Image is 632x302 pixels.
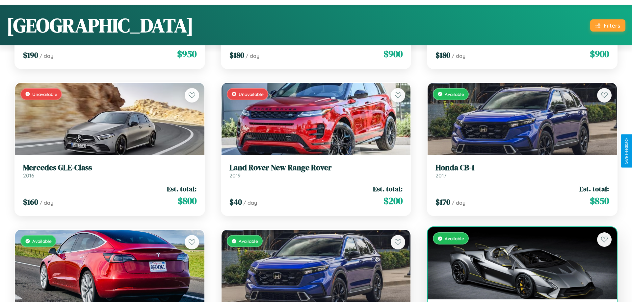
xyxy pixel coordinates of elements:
span: / day [243,199,257,206]
h1: [GEOGRAPHIC_DATA] [7,12,194,39]
span: 2019 [229,172,241,179]
h3: Land Rover New Range Rover [229,163,403,173]
span: $ 900 [590,47,609,60]
a: Mercedes GLE-Class2016 [23,163,197,179]
span: / day [452,199,465,206]
span: / day [39,199,53,206]
span: / day [452,53,465,59]
span: $ 190 [23,50,38,60]
span: $ 180 [435,50,450,60]
span: / day [246,53,259,59]
h3: Mercedes GLE-Class [23,163,197,173]
div: Give Feedback [624,138,629,164]
a: Land Rover New Range Rover2019 [229,163,403,179]
span: $ 900 [383,47,403,60]
span: Est. total: [579,184,609,194]
button: Filters [590,19,625,32]
h3: Honda CB-1 [435,163,609,173]
span: $ 200 [383,194,403,207]
span: Est. total: [167,184,197,194]
span: Available [239,238,258,244]
span: Available [32,238,52,244]
span: Est. total: [373,184,403,194]
span: $ 170 [435,197,450,207]
span: $ 950 [177,47,197,60]
span: Available [445,91,464,97]
span: $ 800 [178,194,197,207]
span: $ 180 [229,50,244,60]
span: $ 850 [590,194,609,207]
span: Available [445,236,464,241]
span: Unavailable [32,91,57,97]
span: 2016 [23,172,34,179]
span: $ 160 [23,197,38,207]
span: / day [39,53,53,59]
div: Filters [604,22,620,29]
a: Honda CB-12017 [435,163,609,179]
span: $ 40 [229,197,242,207]
span: 2017 [435,172,446,179]
span: Unavailable [239,91,264,97]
